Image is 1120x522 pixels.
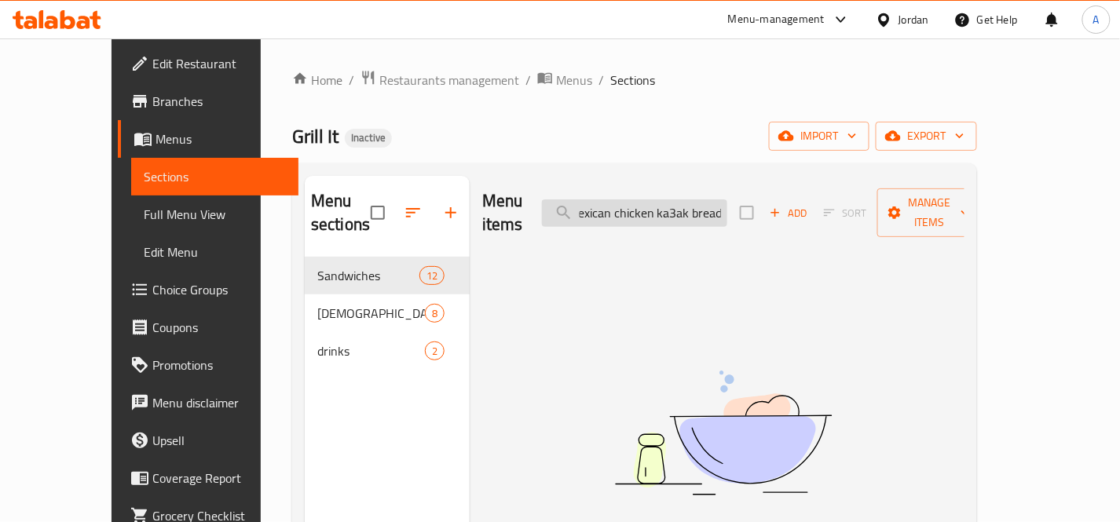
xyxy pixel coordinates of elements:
span: Inactive [345,131,392,144]
div: Inactive [345,129,392,148]
a: Choice Groups [118,271,298,308]
span: 12 [420,268,444,283]
a: Menus [118,120,298,158]
span: Select section first [814,201,877,225]
div: [DEMOGRAPHIC_DATA] and appetizers8 [305,294,470,332]
span: Menus [556,71,592,89]
span: Branches [152,92,286,111]
span: Sections [610,71,655,89]
a: Home [292,71,342,89]
a: Sections [131,158,298,195]
nav: breadcrumb [292,70,977,90]
span: export [888,126,964,146]
div: items [419,266,445,285]
span: Restaurants management [379,71,519,89]
span: [DEMOGRAPHIC_DATA] and appetizers [317,304,425,323]
span: 2 [426,344,444,359]
span: 8 [426,306,444,321]
span: Coverage Report [152,469,286,487]
div: Menu-management [728,10,825,29]
li: / [525,71,531,89]
span: Sections [144,167,286,186]
a: Full Menu View [131,195,298,233]
a: Menu disclaimer [118,384,298,422]
span: Add item [763,201,814,225]
a: Coverage Report [118,459,298,497]
a: Promotions [118,346,298,384]
span: Grill It [292,119,339,154]
div: items [425,341,445,360]
li: / [349,71,354,89]
span: Coupons [152,318,286,337]
span: Add [767,204,810,222]
div: Jordan [899,11,929,28]
a: Branches [118,82,298,120]
a: Restaurants management [361,70,519,90]
a: Edit Restaurant [118,45,298,82]
h2: Menu sections [311,189,371,236]
a: Menus [537,70,592,90]
span: Upsell [152,431,286,450]
span: Sandwiches [317,266,419,285]
div: Sandwiches12 [305,257,470,294]
button: import [769,122,869,151]
div: drinks2 [305,332,470,370]
a: Upsell [118,422,298,459]
a: Edit Menu [131,233,298,271]
h2: Menu items [482,189,523,236]
span: Choice Groups [152,280,286,299]
button: Manage items [877,188,983,237]
span: import [781,126,857,146]
div: items [425,304,445,323]
button: Add [763,201,814,225]
span: Edit Restaurant [152,54,286,73]
span: Promotions [152,356,286,374]
span: Menu disclaimer [152,393,286,412]
span: Edit Menu [144,243,286,261]
nav: Menu sections [305,250,470,376]
span: Menus [156,130,286,148]
span: A [1093,11,1100,28]
a: Coupons [118,308,298,346]
span: drinks [317,341,425,360]
li: / [598,71,604,89]
input: search [542,199,727,227]
span: Manage items [890,193,970,232]
button: export [876,122,977,151]
span: Full Menu View [144,205,286,224]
